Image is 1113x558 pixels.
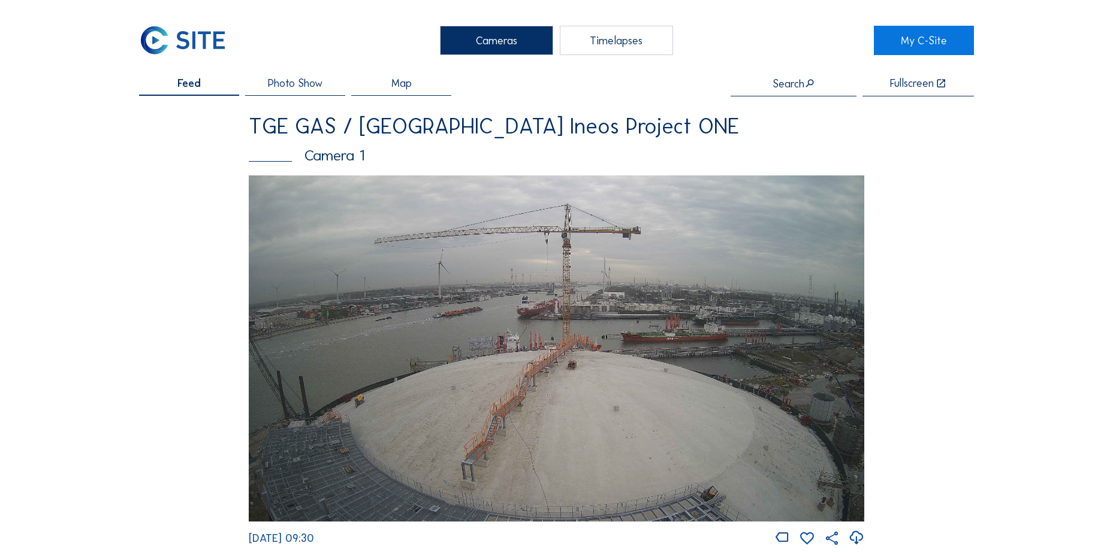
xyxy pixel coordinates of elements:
a: C-SITE Logo [139,26,239,55]
span: Feed [177,78,201,89]
span: Photo Show [268,78,322,89]
img: Image [249,175,864,521]
div: TGE GAS / [GEOGRAPHIC_DATA] Ineos Project ONE [249,116,864,137]
div: Fullscreen [890,78,934,89]
a: My C-Site [874,26,974,55]
img: C-SITE Logo [139,26,227,55]
div: Camera 1 [249,148,864,163]
div: Timelapses [560,26,673,55]
span: [DATE] 09:30 [249,532,314,545]
div: Cameras [440,26,553,55]
span: Map [391,78,412,89]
